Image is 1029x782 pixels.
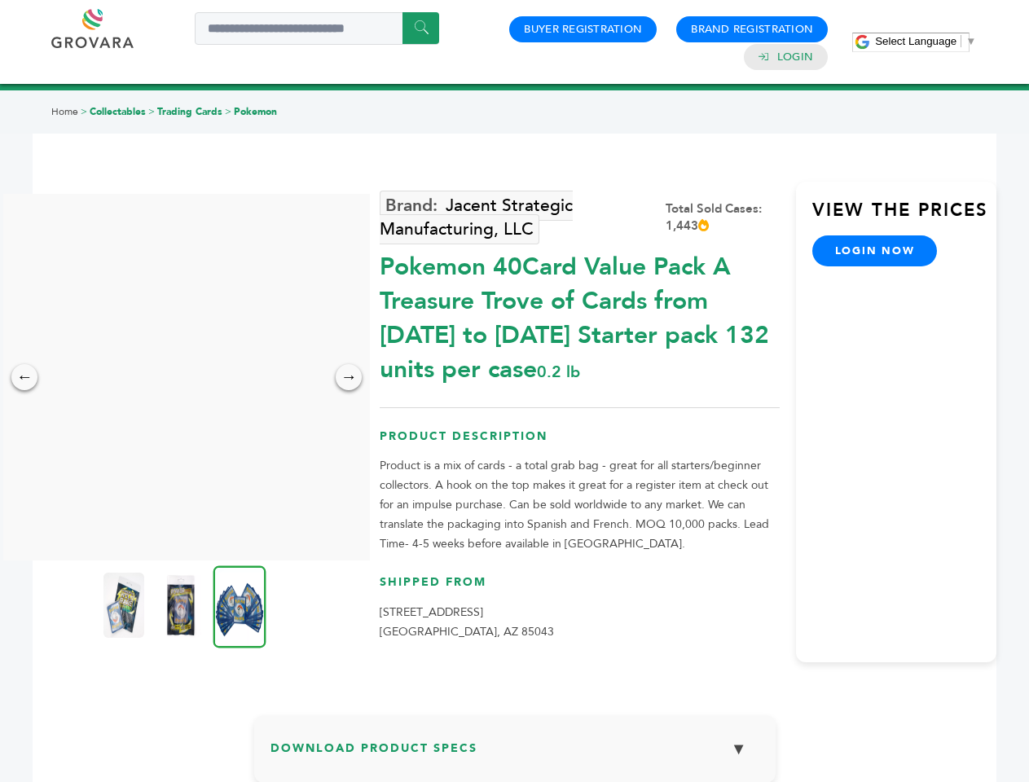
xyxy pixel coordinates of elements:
[225,105,231,118] span: >
[380,191,573,244] a: Jacent Strategic Manufacturing, LLC
[875,35,976,47] a: Select Language​
[666,200,780,235] div: Total Sold Cases: 1,443
[234,105,277,118] a: Pokemon
[157,105,222,118] a: Trading Cards
[380,574,780,603] h3: Shipped From
[380,428,780,457] h3: Product Description
[213,565,266,648] img: Pokemon 40-Card Value Pack – A Treasure Trove of Cards from 1996 to 2024 - Starter pack! 132 unit...
[691,22,813,37] a: Brand Registration
[777,50,813,64] a: Login
[380,603,780,642] p: [STREET_ADDRESS] [GEOGRAPHIC_DATA], AZ 85043
[51,105,78,118] a: Home
[161,573,201,638] img: Pokemon 40-Card Value Pack – A Treasure Trove of Cards from 1996 to 2024 - Starter pack! 132 unit...
[537,361,580,383] span: 0.2 lb
[11,364,37,390] div: ←
[336,364,362,390] div: →
[719,731,759,767] button: ▼
[90,105,146,118] a: Collectables
[81,105,87,118] span: >
[965,35,976,47] span: ▼
[103,573,144,638] img: Pokemon 40-Card Value Pack – A Treasure Trove of Cards from 1996 to 2024 - Starter pack! 132 unit...
[812,198,996,235] h3: View the Prices
[524,22,642,37] a: Buyer Registration
[812,235,938,266] a: login now
[875,35,956,47] span: Select Language
[961,35,961,47] span: ​
[380,242,780,387] div: Pokemon 40Card Value Pack A Treasure Trove of Cards from [DATE] to [DATE] Starter pack 132 units ...
[270,731,759,779] h3: Download Product Specs
[195,12,439,45] input: Search a product or brand...
[380,456,780,554] p: Product is a mix of cards - a total grab bag - great for all starters/beginner collectors. A hook...
[148,105,155,118] span: >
